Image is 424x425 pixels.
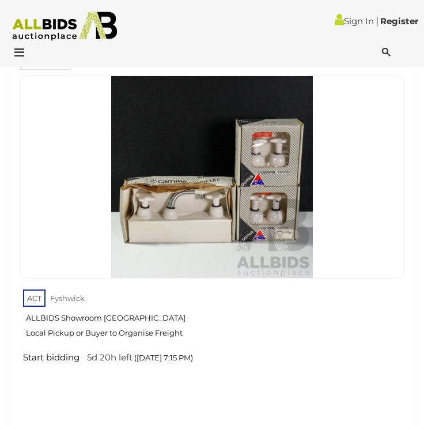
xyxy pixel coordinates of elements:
[20,76,404,279] a: Two Sets Caroma Domus Recess Adaptor Sets and Domus Tap and Handle Set
[20,31,343,69] a: Two Sets Caroma Domus Recess Adaptor Sets and Domus Tap and Handle Set 51421-226
[6,12,123,41] img: Allbids.com.au
[335,16,374,27] a: Sign In
[23,287,404,347] a: ACT Fyshwick ALLBIDS Showroom [GEOGRAPHIC_DATA] Local Pickup or Buyer to Organise Freight
[380,16,418,27] a: Register
[111,76,313,278] img: Two Sets Caroma Domus Recess Adaptor Sets and Domus Tap and Handle Set
[376,14,378,27] span: |
[20,352,407,363] a: Start bidding 5d 20h left ([DATE] 7:15 PM)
